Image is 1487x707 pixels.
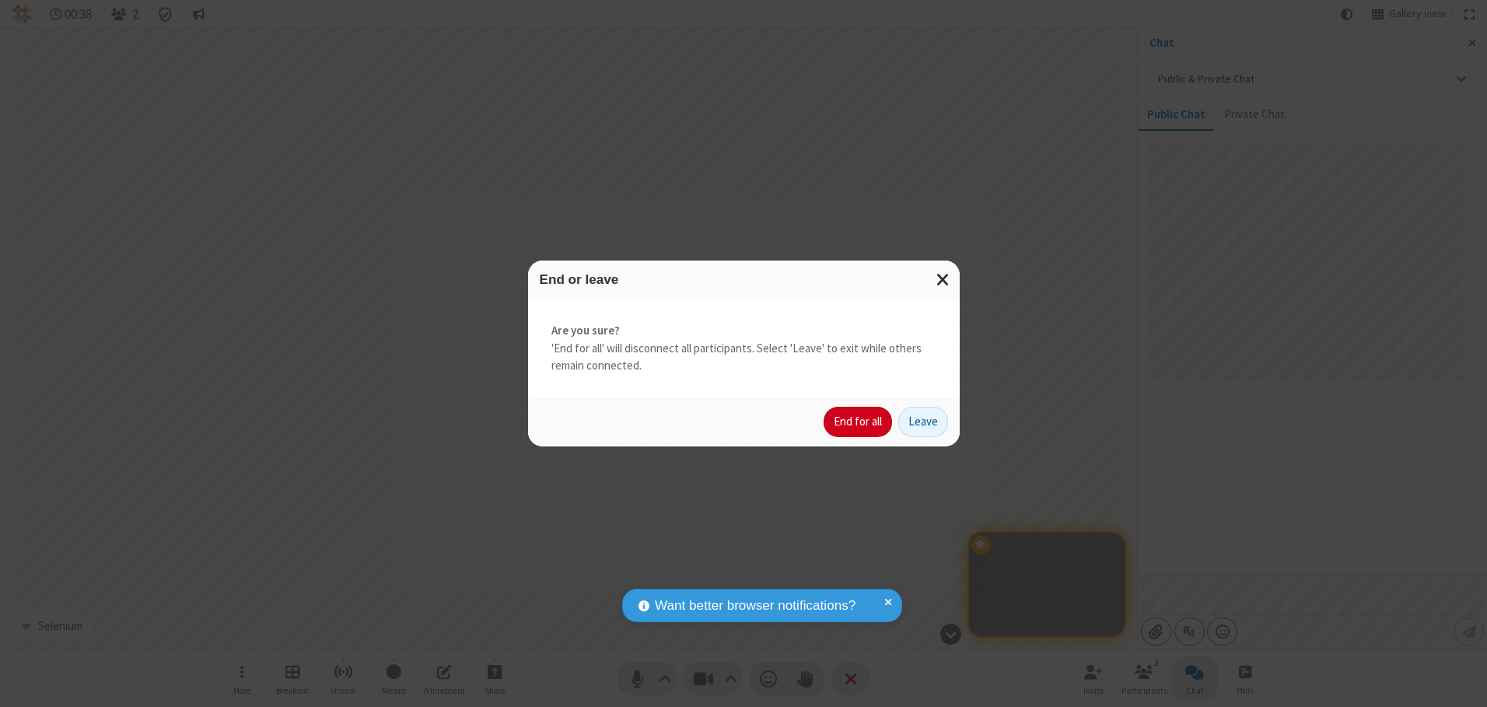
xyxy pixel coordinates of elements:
span: Want better browser notifications? [655,596,855,616]
div: 'End for all' will disconnect all participants. Select 'Leave' to exit while others remain connec... [528,299,960,398]
h3: End or leave [540,272,948,287]
button: End for all [824,407,892,438]
button: Close modal [927,261,960,299]
button: Leave [898,407,948,438]
strong: Are you sure? [551,322,936,340]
